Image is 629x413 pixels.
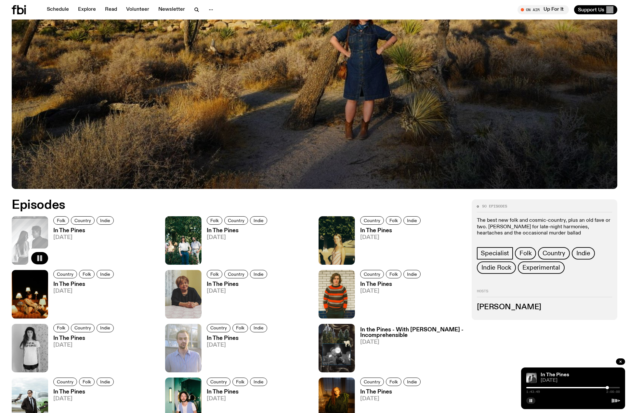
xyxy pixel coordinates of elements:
[207,396,269,402] span: [DATE]
[360,389,423,395] h3: In The Pines
[210,379,227,384] span: Country
[53,389,116,395] h3: In The Pines
[389,218,398,223] span: Folk
[236,326,244,330] span: Folk
[355,282,423,318] a: In The Pines[DATE]
[482,205,507,208] span: 90 episodes
[518,5,569,14] button: On AirUp For It
[543,250,565,257] span: Country
[364,218,380,223] span: Country
[207,270,222,278] a: Folk
[578,7,604,13] span: Support Us
[207,342,269,348] span: [DATE]
[360,282,423,287] h3: In The Pines
[576,250,590,257] span: Indie
[57,272,73,277] span: Country
[360,216,384,225] a: Country
[606,390,620,393] span: 2:00:00
[360,228,423,233] h3: In The Pines
[154,5,189,14] a: Newsletter
[57,218,65,223] span: Folk
[360,327,464,338] h3: In the Pines - With [PERSON_NAME] - Incomprehensible
[355,228,423,265] a: In The Pines[DATE]
[122,5,153,14] a: Volunteer
[202,336,269,372] a: In The Pines[DATE]
[79,378,95,386] a: Folk
[254,379,264,384] span: Indie
[210,272,219,277] span: Folk
[572,247,595,260] a: Indie
[477,247,513,260] a: Specialist
[202,282,269,318] a: In The Pines[DATE]
[207,228,269,233] h3: In The Pines
[210,218,219,223] span: Folk
[83,379,91,384] span: Folk
[541,378,620,383] span: [DATE]
[403,270,421,278] a: Indie
[100,379,110,384] span: Indie
[407,379,417,384] span: Indie
[53,378,77,386] a: Country
[207,378,230,386] a: Country
[515,247,536,260] a: Folk
[250,378,267,386] a: Indie
[48,282,116,318] a: In The Pines[DATE]
[100,272,110,277] span: Indie
[74,218,91,223] span: Country
[74,5,100,14] a: Explore
[97,324,114,332] a: Indie
[389,272,398,277] span: Folk
[477,289,612,297] h2: Hosts
[228,218,244,223] span: Country
[228,272,244,277] span: Country
[360,288,423,294] span: [DATE]
[74,326,91,330] span: Country
[97,270,114,278] a: Indie
[254,218,264,223] span: Indie
[97,216,114,225] a: Indie
[477,304,612,311] h3: [PERSON_NAME]
[477,261,516,274] a: Indie Rock
[538,247,570,260] a: Country
[407,218,417,223] span: Indie
[97,378,114,386] a: Indie
[53,216,69,225] a: Folk
[207,288,269,294] span: [DATE]
[360,396,423,402] span: [DATE]
[364,379,380,384] span: Country
[386,216,401,225] a: Folk
[389,379,398,384] span: Folk
[403,378,421,386] a: Indie
[48,228,116,265] a: In The Pines[DATE]
[224,270,248,278] a: Country
[53,396,116,402] span: [DATE]
[541,372,569,378] a: In The Pines
[481,264,511,271] span: Indie Rock
[79,270,95,278] a: Folk
[53,235,116,240] span: [DATE]
[386,378,401,386] a: Folk
[53,288,116,294] span: [DATE]
[53,342,116,348] span: [DATE]
[101,5,121,14] a: Read
[403,216,421,225] a: Indie
[477,218,612,236] p: The best new folk and cosmic-country, plus an old fave or two. [PERSON_NAME] for late-night harmo...
[364,272,380,277] span: Country
[250,216,267,225] a: Indie
[254,326,264,330] span: Indie
[207,235,269,240] span: [DATE]
[71,216,95,225] a: Country
[232,378,248,386] a: Folk
[53,324,69,332] a: Folk
[207,282,269,287] h3: In The Pines
[207,389,269,395] h3: In The Pines
[71,324,95,332] a: Country
[207,216,222,225] a: Folk
[43,5,73,14] a: Schedule
[481,250,509,257] span: Specialist
[83,272,91,277] span: Folk
[57,326,65,330] span: Folk
[360,378,384,386] a: Country
[100,218,110,223] span: Indie
[522,264,560,271] span: Experimental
